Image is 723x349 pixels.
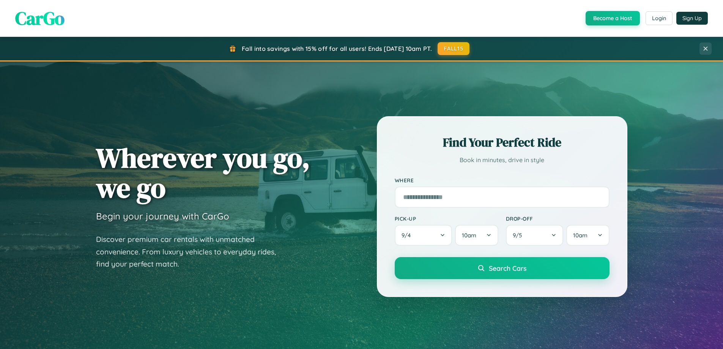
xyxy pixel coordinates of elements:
[242,45,432,52] span: Fall into savings with 15% off for all users! Ends [DATE] 10am PT.
[438,42,469,55] button: FALL15
[462,232,476,239] span: 10am
[15,6,65,31] span: CarGo
[646,11,673,25] button: Login
[506,215,610,222] label: Drop-off
[455,225,498,246] button: 10am
[96,143,310,203] h1: Wherever you go, we go
[402,232,414,239] span: 9 / 4
[395,177,610,183] label: Where
[96,210,229,222] h3: Begin your journey with CarGo
[506,225,564,246] button: 9/5
[395,225,452,246] button: 9/4
[395,257,610,279] button: Search Cars
[586,11,640,25] button: Become a Host
[489,264,526,272] span: Search Cars
[395,155,610,166] p: Book in minutes, drive in style
[513,232,526,239] span: 9 / 5
[395,134,610,151] h2: Find Your Perfect Ride
[96,233,286,270] p: Discover premium car rentals with unmatched convenience. From luxury vehicles to everyday rides, ...
[566,225,609,246] button: 10am
[395,215,498,222] label: Pick-up
[676,12,708,25] button: Sign Up
[573,232,588,239] span: 10am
